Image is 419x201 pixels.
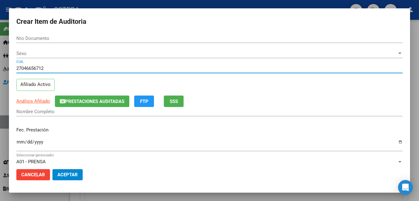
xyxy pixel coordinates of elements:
button: Aceptar [52,169,83,180]
span: Análisis Afiliado [16,98,50,104]
p: Afiliado Activo [16,79,55,91]
button: SSS [164,96,184,107]
span: SSS [170,99,178,104]
span: Aceptar [57,172,78,177]
button: Prestaciones Auditadas [55,96,129,107]
span: FTP [140,99,148,104]
span: Prestaciones Auditadas [65,99,124,104]
div: Open Intercom Messenger [398,180,413,195]
span: Sexo [16,51,397,56]
h2: Crear Item de Auditoria [16,16,403,28]
span: Cancelar [21,172,45,177]
span: A01 - PRENSA [16,159,46,165]
button: FTP [134,96,154,107]
p: Fec. Prestación [16,126,403,134]
button: Cancelar [16,169,50,180]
